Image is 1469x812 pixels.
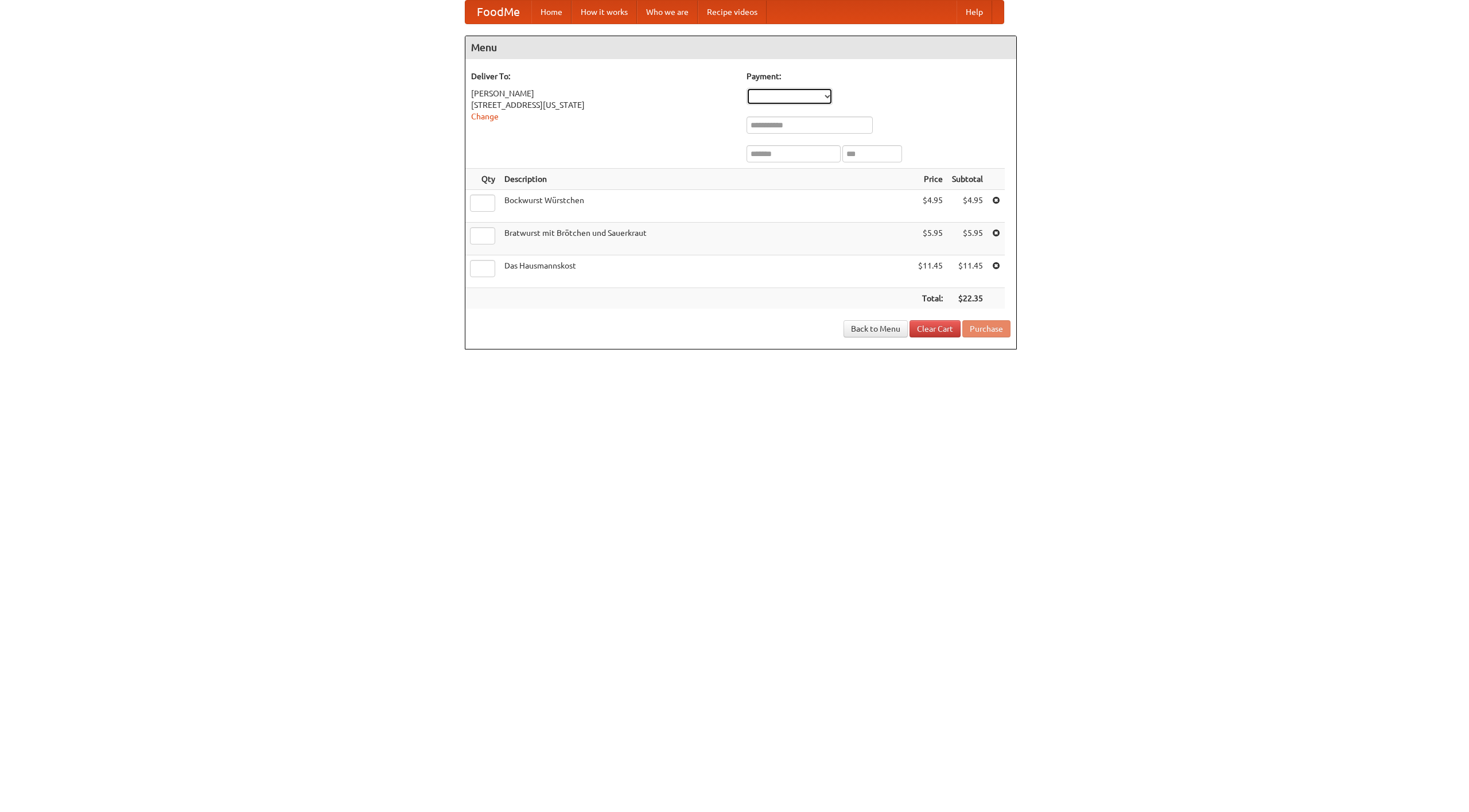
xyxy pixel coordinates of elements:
[500,223,914,255] td: Bratwurst mit Brötchen und Sauerkraut
[465,169,500,190] th: Qty
[914,288,947,309] th: Total:
[698,1,767,24] a: Recipe videos
[947,169,988,190] th: Subtotal
[947,223,988,255] td: $5.95
[471,112,499,121] a: Change
[471,71,735,82] h5: Deliver To:
[957,1,992,24] a: Help
[465,36,1016,59] h4: Menu
[947,190,988,223] td: $4.95
[947,255,988,288] td: $11.45
[531,1,572,24] a: Home
[914,223,947,255] td: $5.95
[914,190,947,223] td: $4.95
[910,320,961,337] a: Clear Cart
[500,169,914,190] th: Description
[500,255,914,288] td: Das Hausmannskost
[914,169,947,190] th: Price
[947,288,988,309] th: $22.35
[637,1,698,24] a: Who we are
[471,99,735,111] div: [STREET_ADDRESS][US_STATE]
[465,1,531,24] a: FoodMe
[572,1,637,24] a: How it works
[962,320,1011,337] button: Purchase
[471,88,735,99] div: [PERSON_NAME]
[500,190,914,223] td: Bockwurst Würstchen
[844,320,908,337] a: Back to Menu
[914,255,947,288] td: $11.45
[747,71,1011,82] h5: Payment:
